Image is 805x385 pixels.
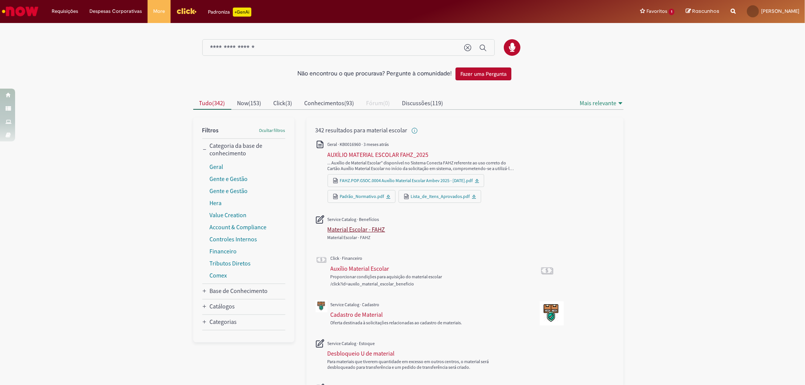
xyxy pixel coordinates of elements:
[297,71,452,77] h2: Não encontrou o que procurava? Pergunte à comunidade!
[153,8,165,15] span: More
[646,8,667,15] span: Favoritos
[208,8,251,17] div: Padroniza
[456,67,511,80] button: Fazer uma Pergunta
[1,4,40,19] img: ServiceNow
[176,5,197,17] img: click_logo_yellow_360x200.png
[233,8,251,17] p: +GenAi
[89,8,142,15] span: Despesas Corporativas
[686,8,719,15] a: Rascunhos
[52,8,78,15] span: Requisições
[692,8,719,15] span: Rascunhos
[669,9,674,15] span: 1
[761,8,799,14] span: [PERSON_NAME]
